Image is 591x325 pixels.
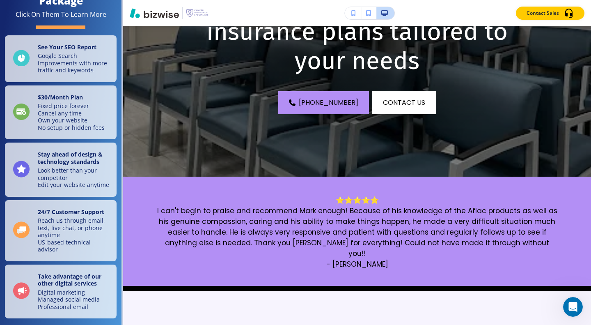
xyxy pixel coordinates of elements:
strong: Stay ahead of design & technology standards [38,150,103,166]
a: See Your SEO ReportGoogle Search improvements with more traffic and keywords [5,35,117,82]
p: ⭐⭐⭐⭐⭐ [156,195,558,205]
button: Contact Sales [516,7,584,20]
div: Click On Them To Learn More [16,10,106,19]
strong: Take advantage of our other digital services [38,272,101,288]
p: - [PERSON_NAME] [156,259,558,270]
button: contact us [372,91,436,114]
strong: See Your SEO Report [38,43,96,51]
strong: $ 30 /Month Plan [38,93,83,101]
p: Contact Sales [527,9,559,17]
a: Stay ahead of design & technology standardsLook better than your competitorEdit your website anytime [5,143,117,197]
a: $30/Month PlanFixed price foreverCancel any timeOwn your websiteNo setup or hidden fees [5,85,117,140]
img: Bizwise Logo [130,8,179,18]
p: Look better than your competitor Edit your website anytime [38,167,112,189]
p: Digital marketing Managed social media Professional email [38,289,112,311]
a: Take advantage of our other digital servicesDigital marketingManaged social mediaProfessional email [5,265,117,319]
p: Reach us through email, text, live chat, or phone anytime US-based technical advisor [38,217,112,253]
a: [PHONE_NUMBER] [278,91,369,114]
a: 24/7 Customer SupportReach us through email, text, live chat, or phone anytimeUS-based technical ... [5,200,117,261]
p: Google Search improvements with more traffic and keywords [38,52,112,74]
p: Fixed price forever Cancel any time Own your website No setup or hidden fees [38,102,105,131]
strong: 24/7 Customer Support [38,208,104,216]
p: I can't begin to praise and recommend Mark enough! Because of his knowledge of the Aflac products... [156,205,558,259]
span: [PHONE_NUMBER] [299,98,358,108]
span: contact us [383,98,425,108]
img: Your Logo [186,9,208,18]
iframe: Intercom live chat [563,297,583,317]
